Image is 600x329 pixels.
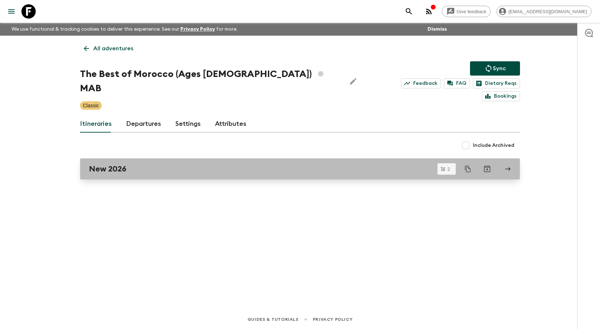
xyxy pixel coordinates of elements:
[80,41,137,56] a: All adventures
[444,78,470,88] a: FAQ
[505,9,591,14] span: [EMAIL_ADDRESS][DOMAIN_NAME]
[496,6,591,17] div: [EMAIL_ADDRESS][DOMAIN_NAME]
[470,61,520,76] button: Sync adventure departures to the booking engine
[443,167,454,171] span: 2
[480,162,494,176] button: Archive
[126,115,161,133] a: Departures
[93,44,133,53] p: All adventures
[180,27,215,32] a: Privacy Policy
[401,78,441,88] a: Feedback
[402,4,416,19] button: search adventures
[493,64,506,73] p: Sync
[9,23,240,36] p: We use functional & tracking cookies to deliver this experience. See our for more.
[473,78,520,88] a: Dietary Reqs
[80,158,520,180] a: New 2026
[89,164,126,174] h2: New 2026
[80,115,112,133] a: Itineraries
[313,315,352,323] a: Privacy Policy
[83,102,99,109] p: Classic
[80,67,340,96] h1: The Best of Morocco (Ages [DEMOGRAPHIC_DATA]) MAB
[4,4,19,19] button: menu
[215,115,246,133] a: Attributes
[426,24,449,34] button: Dismiss
[482,91,520,101] a: Bookings
[461,163,474,175] button: Duplicate
[442,6,491,17] a: Give feedback
[346,67,360,96] button: Edit Adventure Title
[175,115,201,133] a: Settings
[247,315,299,323] a: Guides & Tutorials
[453,9,490,14] span: Give feedback
[473,142,514,149] span: Include Archived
